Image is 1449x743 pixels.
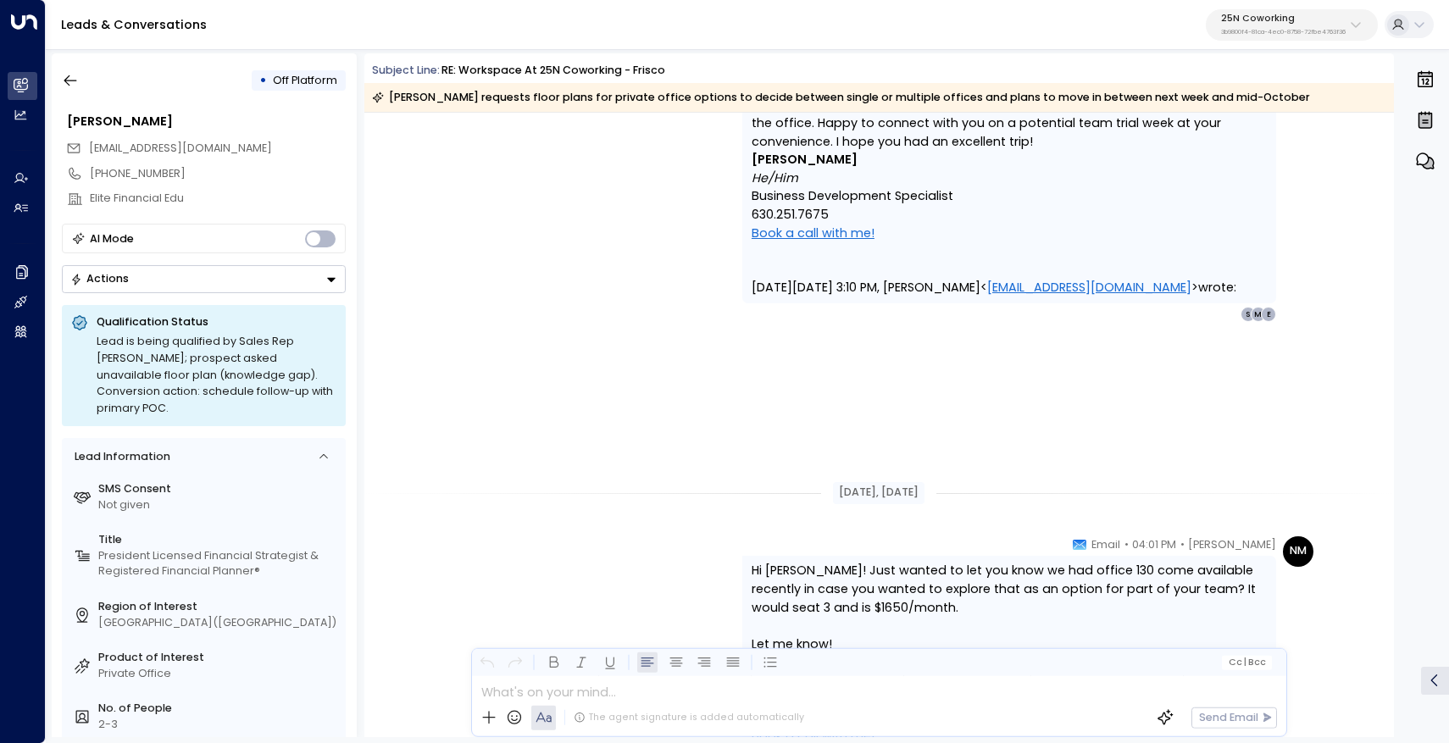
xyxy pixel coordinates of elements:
[98,548,340,580] div: President Licensed Financial Strategist & Registered Financial Planner®
[752,562,1267,617] span: Hi [PERSON_NAME]! Just wanted to let you know we had office 130 come available recently in case y...
[752,151,858,168] strong: [PERSON_NAME]
[1221,29,1346,36] p: 3b9800f4-81ca-4ec0-8758-72fbe4763f36
[833,482,924,504] div: [DATE], [DATE]
[1206,9,1378,41] button: 25N Coworking3b9800f4-81ca-4ec0-8758-72fbe4763f36
[70,272,129,286] div: Actions
[980,279,1198,297] span: < >
[98,717,340,733] div: 2-3
[62,265,346,293] button: Actions
[752,96,1267,151] span: Hi there [PERSON_NAME]! Just wanted to reach back out now that you're back in the office. Happy t...
[89,141,272,157] span: ed@elitefinancialedu.com
[273,73,337,87] span: Off Platform
[1244,657,1246,668] span: |
[1241,307,1256,322] div: S
[752,635,832,654] span: Let me know!
[372,89,1310,106] div: [PERSON_NAME] requests floor plans for private office options to decide between single or multipl...
[1228,657,1266,668] span: Cc Bcc
[1261,307,1276,322] div: E
[372,63,440,77] span: Subject Line:
[97,314,336,330] p: Qualification Status
[1124,536,1129,553] span: •
[1091,536,1120,553] span: Email
[987,279,1191,297] a: [EMAIL_ADDRESS][DOMAIN_NAME]
[1251,307,1266,322] div: M
[98,666,340,682] div: Private Office
[89,141,272,155] span: [EMAIL_ADDRESS][DOMAIN_NAME]
[1222,655,1272,669] button: Cc|Bcc
[98,599,340,615] label: Region of Interest
[752,206,1267,225] div: 630.251.7675
[61,16,207,33] a: Leads & Conversations
[752,187,1267,206] div: Business Development Specialist
[1132,536,1176,553] span: 04:01 PM
[67,113,346,131] div: [PERSON_NAME]
[752,279,1267,297] div: [DATE][DATE] 3:10 PM, [PERSON_NAME] wrote:
[1283,536,1313,567] div: NM
[1188,536,1276,553] span: [PERSON_NAME]
[476,652,497,674] button: Undo
[98,701,340,717] label: No. of People
[69,449,169,465] div: Lead Information
[98,615,340,631] div: [GEOGRAPHIC_DATA]([GEOGRAPHIC_DATA])
[90,230,134,247] div: AI Mode
[752,169,798,186] em: He/Him
[90,166,346,182] div: [PHONE_NUMBER]
[90,191,346,207] div: Elite Financial Edu
[574,711,804,724] div: The agent signature is added automatically
[1221,14,1346,24] p: 25N Coworking
[1180,536,1185,553] span: •
[62,265,346,293] div: Button group with a nested menu
[505,652,526,674] button: Redo
[98,497,340,513] div: Not given
[752,225,874,243] a: Book a call with me!
[98,650,340,666] label: Product of Interest
[98,532,340,548] label: Title
[259,67,267,94] div: •
[98,481,340,497] label: SMS Consent
[97,333,336,417] div: Lead is being qualified by Sales Rep [PERSON_NAME]; prospect asked unavailable floor plan (knowle...
[441,63,665,79] div: RE: Workspace at 25N Coworking - Frisco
